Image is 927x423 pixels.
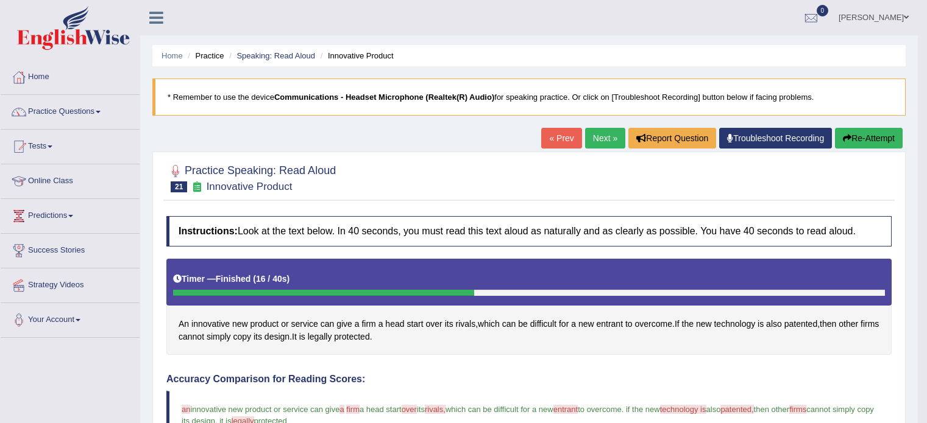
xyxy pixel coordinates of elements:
small: Exam occurring question [190,181,203,193]
span: Click to see word definition [625,318,633,330]
b: Finished [216,274,251,284]
a: Strategy Videos [1,268,140,299]
h4: Accuracy Comparison for Reading Scores: [166,374,892,385]
span: 0 [817,5,829,16]
span: Click to see word definition [254,330,262,343]
span: Click to see word definition [682,318,694,330]
span: Click to see word definition [281,318,288,330]
span: Click to see word definition [299,330,305,343]
span: entrant [553,405,578,414]
span: an [182,405,190,414]
span: Click to see word definition [321,318,335,330]
a: Tests [1,130,140,160]
a: Speaking: Read Aloud [236,51,315,60]
h5: Timer — [173,274,289,284]
span: Click to see word definition [179,330,204,343]
a: Your Account [1,303,140,334]
span: Click to see word definition [502,318,516,330]
span: Click to see word definition [407,318,423,330]
span: firms [789,405,806,414]
span: Click to see word definition [596,318,623,330]
span: Click to see word definition [336,318,352,330]
span: Click to see word definition [385,318,404,330]
span: to overcome [578,405,622,414]
span: Click to see word definition [571,318,576,330]
span: Click to see word definition [265,330,289,343]
span: Click to see word definition [378,318,383,330]
span: Click to see word definition [250,318,279,330]
b: Communications - Headset Microphone (Realtek(R) Audio) [274,93,494,102]
span: Click to see word definition [207,330,231,343]
span: a [339,405,344,414]
span: 21 [171,181,187,192]
li: Innovative Product [318,50,394,61]
a: Next » [585,128,625,149]
span: . [622,405,624,414]
span: Click to see word definition [766,318,782,330]
li: Practice [185,50,224,61]
span: Click to see word definition [361,318,375,330]
a: Success Stories [1,234,140,264]
span: Click to see word definition [861,318,879,330]
span: Click to see word definition [232,318,248,330]
span: Click to see word definition [426,318,442,330]
a: Online Class [1,164,140,195]
span: Click to see word definition [478,318,500,330]
span: Click to see word definition [292,330,297,343]
span: Click to see word definition [839,318,858,330]
h4: Look at the text below. In 40 seconds, you must read this text aloud as naturally and as clearly ... [166,216,892,246]
span: Click to see word definition [518,318,528,330]
div: , . , . . [166,259,892,355]
button: Report Question [628,128,716,149]
span: Click to see word definition [675,318,680,330]
span: Click to see word definition [191,318,230,330]
span: Click to see word definition [559,318,569,330]
span: patented, [720,405,753,414]
span: Click to see word definition [355,318,360,330]
a: Troubleshoot Recording [719,128,832,149]
span: Click to see word definition [784,318,818,330]
a: Practice Questions [1,95,140,125]
span: Click to see word definition [445,318,453,330]
span: which can be difficult for a new [446,405,553,414]
span: Click to see word definition [179,318,189,330]
b: ) [287,274,290,284]
span: innovative new product or service can give [190,405,339,414]
span: if the new [626,405,660,414]
span: then other [754,405,790,414]
span: Click to see word definition [233,330,252,343]
small: Innovative Product [207,181,293,192]
span: Click to see word definition [696,318,712,330]
span: Click to see word definition [820,318,836,330]
span: Click to see word definition [334,330,369,343]
span: also [706,405,721,414]
a: « Prev [541,128,581,149]
b: Instructions: [179,226,238,236]
blockquote: * Remember to use the device for speaking practice. Or click on [Troubleshoot Recording] button b... [152,79,906,116]
b: ( [253,274,256,284]
span: a head start [360,405,402,414]
span: Click to see word definition [530,318,556,330]
span: Click to see word definition [308,330,332,343]
span: Click to see word definition [714,318,755,330]
b: 16 / 40s [256,274,287,284]
a: Home [1,60,140,91]
h2: Practice Speaking: Read Aloud [166,162,336,192]
span: Click to see word definition [456,318,476,330]
span: Click to see word definition [291,318,318,330]
a: Home [162,51,183,60]
span: Click to see word definition [578,318,594,330]
span: Click to see word definition [758,318,764,330]
a: Predictions [1,199,140,229]
span: technology is [660,405,706,414]
span: Click to see word definition [635,318,672,330]
span: rivals, [425,405,446,414]
button: Re-Attempt [835,128,903,149]
span: its [417,405,425,414]
span: over [402,405,417,414]
span: firm [346,405,360,414]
